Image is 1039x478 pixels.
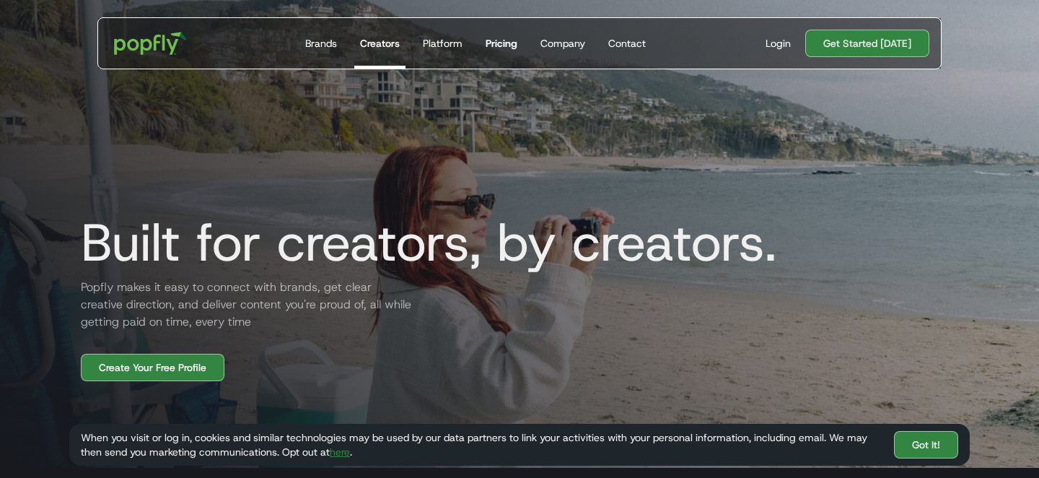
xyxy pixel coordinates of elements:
[894,431,958,459] a: Got It!
[305,36,337,51] div: Brands
[602,18,652,69] a: Contact
[69,214,776,271] h1: Built for creators, by creators.
[81,354,224,381] a: Create Your Free Profile
[540,36,585,51] div: Company
[360,36,400,51] div: Creators
[104,22,197,65] a: home
[486,36,517,51] div: Pricing
[480,18,523,69] a: Pricing
[417,18,468,69] a: Platform
[299,18,343,69] a: Brands
[766,36,791,51] div: Login
[423,36,462,51] div: Platform
[608,36,646,51] div: Contact
[81,430,882,459] div: When you visit or log in, cookies and similar technologies may be used by our data partners to li...
[535,18,591,69] a: Company
[354,18,405,69] a: Creators
[330,446,350,459] a: here
[760,36,797,51] a: Login
[805,30,929,57] a: Get Started [DATE]
[69,279,416,331] h2: Popfly makes it easy to connect with brands, get clear creative direction, and deliver content yo...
